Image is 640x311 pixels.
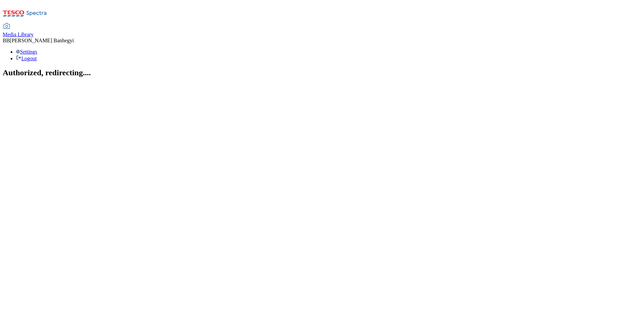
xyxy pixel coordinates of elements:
span: Media Library [3,32,34,37]
span: [PERSON_NAME] Banhegyi [10,38,74,43]
span: BB [3,38,10,43]
h2: Authorized, redirecting.... [3,68,637,77]
a: Media Library [3,24,34,38]
a: Logout [16,56,37,61]
a: Settings [16,49,37,55]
